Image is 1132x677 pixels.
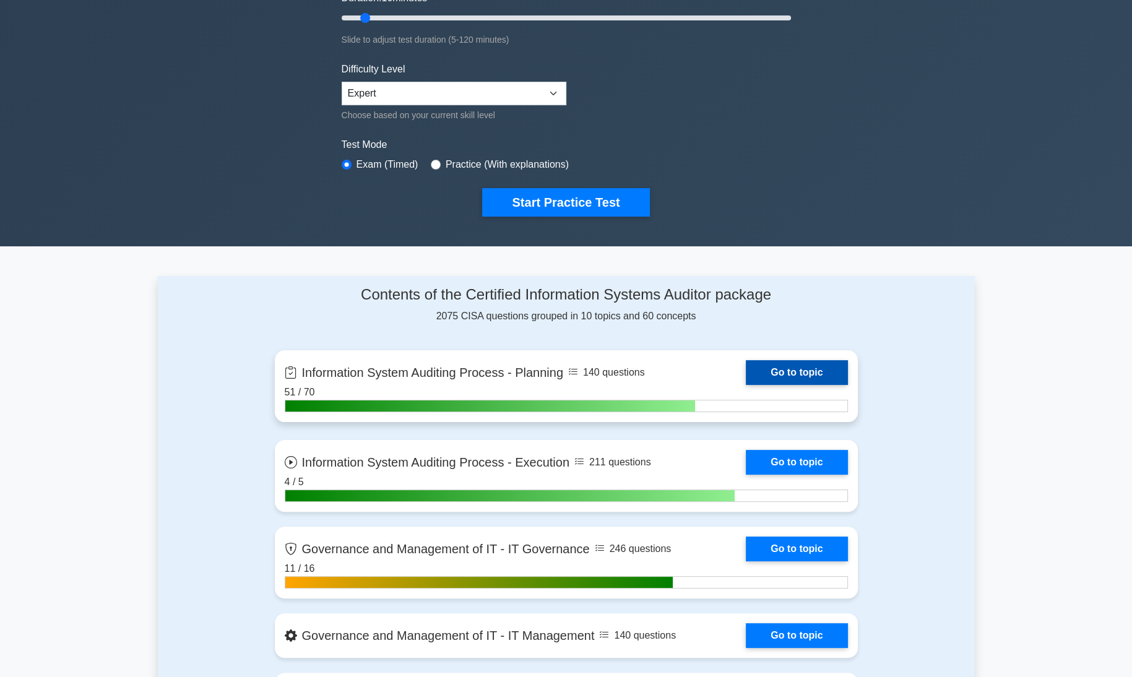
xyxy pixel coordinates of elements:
a: Go to topic [746,623,847,648]
label: Test Mode [342,137,791,152]
div: 2075 CISA questions grouped in 10 topics and 60 concepts [275,286,858,324]
h4: Contents of the Certified Information Systems Auditor package [275,286,858,304]
button: Start Practice Test [482,188,649,217]
a: Go to topic [746,450,847,475]
div: Choose based on your current skill level [342,108,566,123]
div: Slide to adjust test duration (5-120 minutes) [342,32,791,47]
label: Practice (With explanations) [446,157,569,172]
a: Go to topic [746,537,847,561]
label: Difficulty Level [342,62,405,77]
label: Exam (Timed) [356,157,418,172]
a: Go to topic [746,360,847,385]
